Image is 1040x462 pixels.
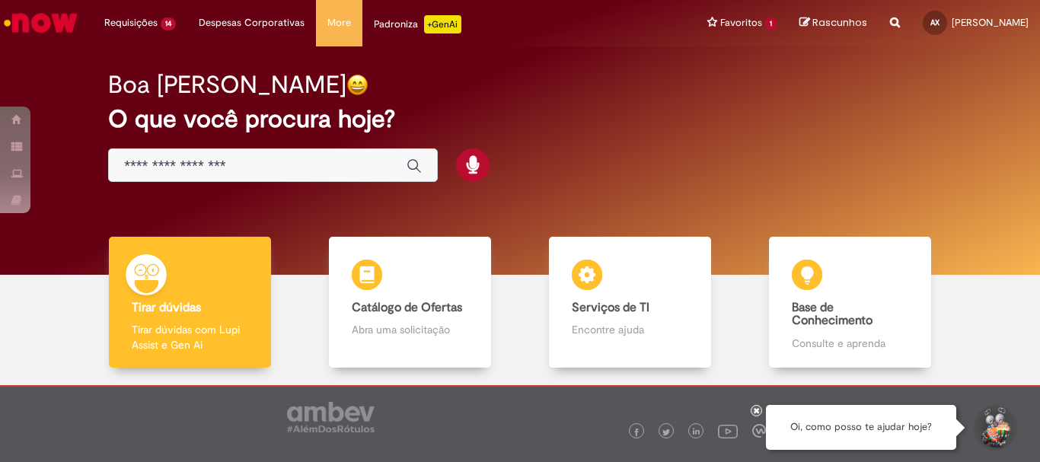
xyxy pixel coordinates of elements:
b: Base de Conhecimento [792,300,873,329]
a: Base de Conhecimento Consulte e aprenda [740,237,960,368]
img: logo_footer_twitter.png [662,429,670,436]
b: Tirar dúvidas [132,300,201,315]
img: logo_footer_youtube.png [718,421,738,441]
div: Oi, como posso te ajudar hoje? [766,405,956,450]
span: [PERSON_NAME] [952,16,1029,29]
img: ServiceNow [2,8,80,38]
span: More [327,15,351,30]
img: logo_footer_workplace.png [752,424,766,438]
img: logo_footer_ambev_rotulo_gray.png [287,402,375,432]
span: Despesas Corporativas [199,15,305,30]
span: 14 [161,18,176,30]
img: happy-face.png [346,74,368,96]
a: Serviços de TI Encontre ajuda [520,237,740,368]
a: Tirar dúvidas Tirar dúvidas com Lupi Assist e Gen Ai [80,237,300,368]
span: AX [930,18,940,27]
button: Iniciar Conversa de Suporte [971,405,1017,451]
img: logo_footer_facebook.png [633,429,640,436]
p: Abra uma solicitação [352,322,467,337]
img: logo_footer_linkedin.png [693,428,700,437]
p: Encontre ajuda [572,322,687,337]
span: Requisições [104,15,158,30]
p: Consulte e aprenda [792,336,908,351]
span: 1 [765,18,777,30]
a: Catálogo de Ofertas Abra uma solicitação [300,237,520,368]
b: Serviços de TI [572,300,649,315]
h2: Boa [PERSON_NAME] [108,72,346,98]
a: Rascunhos [799,16,867,30]
h2: O que você procura hoje? [108,106,932,132]
div: Padroniza [374,15,461,33]
span: Favoritos [720,15,762,30]
p: Tirar dúvidas com Lupi Assist e Gen Ai [132,322,247,352]
b: Catálogo de Ofertas [352,300,462,315]
p: +GenAi [424,15,461,33]
span: Rascunhos [812,15,867,30]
